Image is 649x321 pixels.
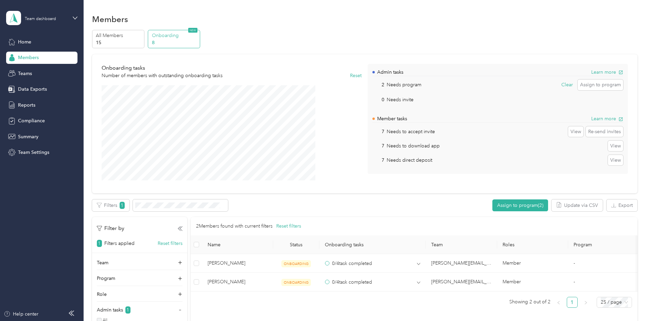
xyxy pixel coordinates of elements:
[281,260,311,267] span: ONBOARDING
[497,235,568,254] th: Roles
[591,69,623,76] button: Learn more
[18,133,38,140] span: Summary
[608,141,623,151] button: View
[202,254,273,273] td: Kimberly Dean
[152,32,198,39] p: Onboarding
[559,79,575,90] button: Clear
[601,297,628,307] span: 25 / page
[202,235,273,254] th: Name
[325,279,372,286] div: 0 / 4 task completed
[281,279,311,286] span: ONBOARDING
[208,278,268,286] span: [PERSON_NAME]
[276,222,301,230] button: Reset filters
[372,96,384,103] p: 0
[586,126,623,137] button: Re-send invites
[18,117,45,124] span: Compliance
[553,297,564,308] li: Previous Page
[97,306,123,314] p: Admin tasks
[372,142,384,149] p: 7
[96,39,142,46] p: 15
[97,240,102,247] span: 1
[273,273,319,291] td: ONBOARDING
[568,126,583,137] button: View
[104,240,135,247] p: Filters applied
[18,70,32,77] span: Teams
[580,297,591,308] button: right
[580,297,591,308] li: Next Page
[319,235,426,254] th: Onboarding tasks
[97,259,108,266] p: Team
[96,32,142,39] p: All Members
[492,199,548,211] button: Assign to program(2)
[497,273,568,291] td: Member
[208,260,268,267] span: [PERSON_NAME]
[377,115,407,122] p: Member tasks
[372,81,384,88] p: 2
[97,275,115,282] p: Program
[611,283,649,321] iframe: Everlance-gr Chat Button Frame
[18,38,31,46] span: Home
[377,69,403,76] p: Admin tasks
[557,301,561,305] span: left
[372,157,384,164] p: 7
[426,235,497,254] th: Team
[18,54,39,61] span: Members
[273,235,319,254] th: Status
[325,260,372,267] div: 0 / 4 task completed
[387,96,414,103] p: Needs invite
[372,128,384,135] p: 7
[18,86,47,93] span: Data Exports
[97,224,124,233] p: Filter by
[387,142,440,149] p: Needs to download app
[202,273,273,291] td: Novelette Rowe
[25,17,56,21] div: Team dashboard
[196,222,273,230] p: 2 Members found with current filters
[568,273,637,291] td: -
[597,297,632,308] div: Page Size
[92,199,129,211] button: Filters1
[591,115,623,122] button: Learn more
[509,297,550,307] span: Showing 2 out of 2
[387,128,435,135] p: Needs to accept invite
[4,310,38,318] button: Help center
[387,81,421,88] p: Needs program
[578,79,623,90] button: Assign to program
[125,306,130,314] span: 1
[102,72,223,79] p: Number of members with outstanding onboarding tasks
[18,102,35,109] span: Reports
[568,235,637,254] th: Program
[18,149,49,156] span: Team Settings
[497,254,568,273] td: Member
[350,72,362,79] button: Reset
[97,291,107,298] p: Role
[387,157,432,164] p: Needs direct deposit
[607,199,637,211] button: Export
[152,39,198,46] p: 8
[426,254,497,273] td: alison.brock@optioncare.com
[426,273,497,291] td: alison.brock@optioncare.com
[92,16,128,23] h1: Members
[102,64,223,72] p: Onboarding tasks
[120,202,125,209] span: 1
[188,28,197,33] span: NEW
[553,297,564,308] button: left
[567,297,577,307] a: 1
[273,254,319,273] td: ONBOARDING
[551,199,603,211] button: Update via CSV
[568,254,637,273] td: -
[584,301,588,305] span: right
[158,240,182,247] button: Reset filters
[608,155,623,166] button: View
[208,242,268,248] span: Name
